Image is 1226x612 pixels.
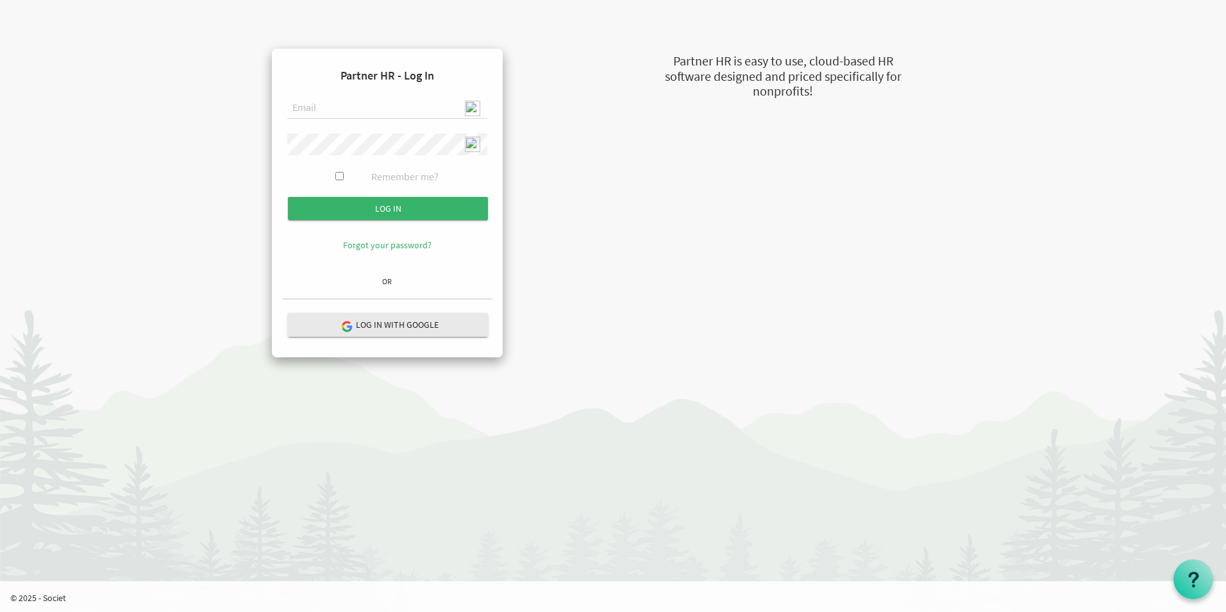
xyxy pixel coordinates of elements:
div: Partner HR is easy to use, cloud-based HR [600,52,966,71]
a: Forgot your password? [343,239,432,251]
label: Remember me? [371,169,439,184]
button: Log in with Google [288,313,488,337]
input: Email [287,98,487,119]
div: software designed and priced specifically for [600,67,966,86]
div: nonprofits! [600,82,966,101]
img: npw-badge-icon-locked.svg [465,137,480,152]
h6: OR [282,277,492,285]
p: © 2025 - Societ [10,591,1226,604]
h4: Partner HR - Log In [282,59,492,92]
img: npw-badge-icon-locked.svg [465,101,480,116]
img: google-logo.png [340,320,352,332]
input: Log in [288,197,488,220]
